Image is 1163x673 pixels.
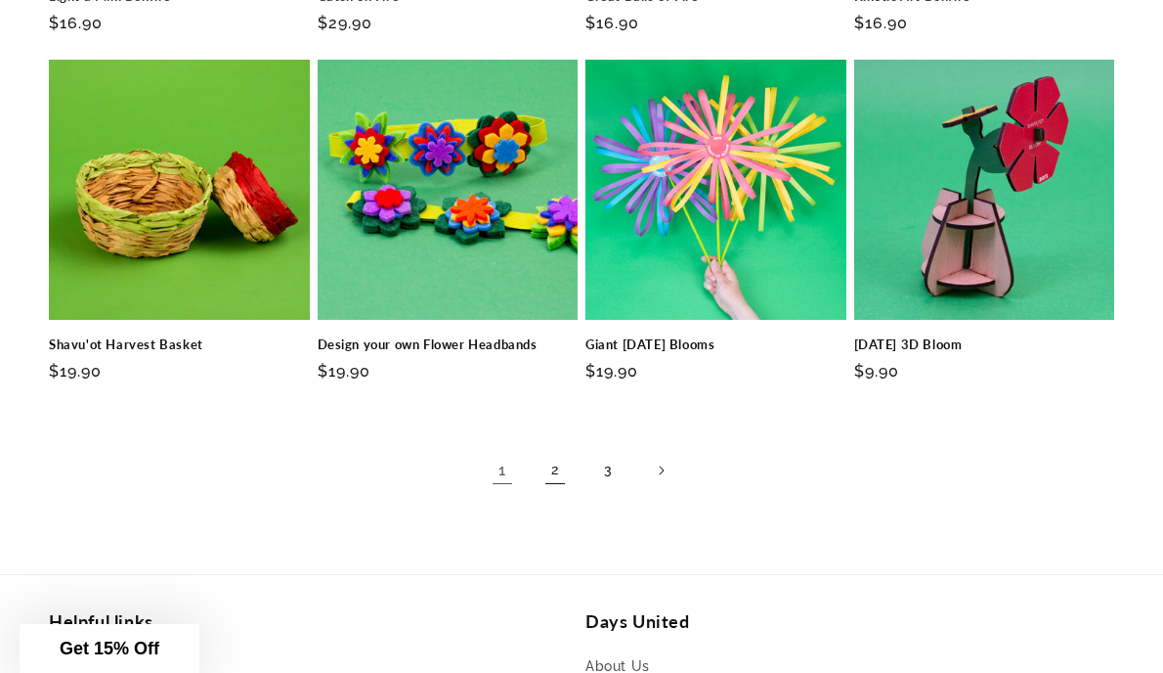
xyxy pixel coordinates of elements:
[534,449,577,492] a: Page 2
[60,639,159,658] span: Get 15% Off
[585,336,846,353] a: Giant [DATE] Blooms
[49,610,578,633] h2: Helpful links
[585,610,1114,633] h2: Days United
[481,449,524,492] a: Page 1
[318,336,579,353] a: Design your own Flower Headbands
[49,449,1114,492] nav: Pagination
[20,624,199,673] div: Get 15% Off
[639,449,682,492] a: Next page
[586,449,629,492] a: Page 3
[49,336,310,353] a: Shavu'ot Harvest Basket
[854,336,1115,353] a: [DATE] 3D Bloom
